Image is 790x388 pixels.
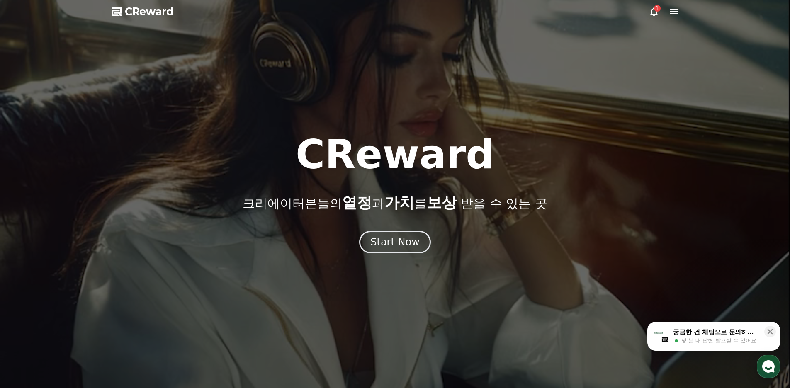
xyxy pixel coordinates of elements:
p: 크리에이터분들의 과 를 받을 수 있는 곳 [243,194,547,211]
span: 열정 [342,194,372,211]
span: 가치 [384,194,414,211]
div: Start Now [370,235,420,249]
button: Start Now [359,231,431,253]
h1: CReward [296,135,494,175]
span: CReward [125,5,174,18]
div: 1 [654,5,661,12]
a: Start Now [359,239,431,247]
a: 1 [649,7,659,17]
a: CReward [112,5,174,18]
span: 보상 [427,194,457,211]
